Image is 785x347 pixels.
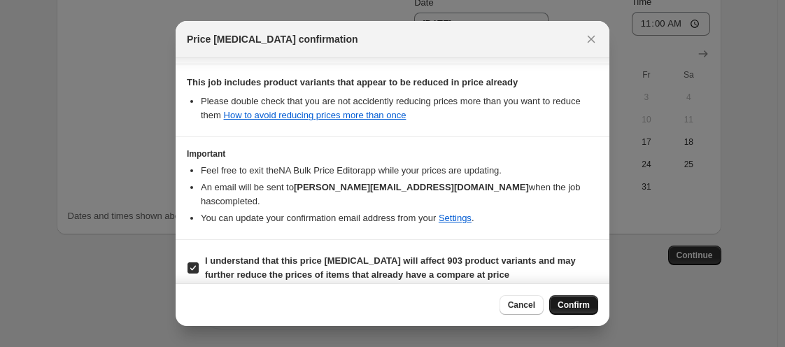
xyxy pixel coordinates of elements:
b: I understand that this price [MEDICAL_DATA] will affect 903 product variants and may further redu... [205,255,576,280]
span: Cancel [508,299,535,311]
a: Settings [439,213,472,223]
li: Please double check that you are not accidently reducing prices more than you want to reduce them [201,94,598,122]
a: How to avoid reducing prices more than once [224,110,406,120]
b: This job includes product variants that appear to be reduced in price already [187,77,518,87]
li: You can update your confirmation email address from your . [201,211,598,225]
h3: Important [187,148,598,160]
span: Price [MEDICAL_DATA] confirmation [187,32,358,46]
button: Cancel [500,295,544,315]
button: Close [581,29,601,49]
li: An email will be sent to when the job has completed . [201,180,598,208]
button: Confirm [549,295,598,315]
b: [PERSON_NAME][EMAIL_ADDRESS][DOMAIN_NAME] [294,182,529,192]
li: Feel free to exit the NA Bulk Price Editor app while your prices are updating. [201,164,598,178]
span: Confirm [558,299,590,311]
